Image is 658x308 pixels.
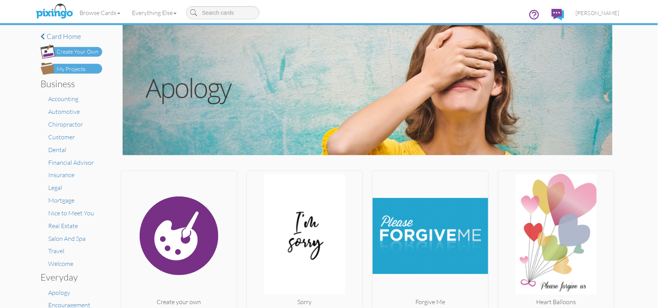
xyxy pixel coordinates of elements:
div: My Projects [57,65,85,73]
a: Mortgage [48,196,74,204]
img: create.svg [121,174,237,298]
a: Travel [48,247,64,255]
a: Chiropractor [48,120,83,128]
div: Sorry [247,298,363,306]
div: Create your own [121,298,237,306]
a: Customer [48,133,75,141]
h3: Everyday [40,272,96,282]
a: Welcome [48,260,73,267]
a: Real Estate [48,222,78,230]
div: Create Your Own [57,48,98,56]
img: create-own-button.png [40,44,102,59]
a: Salon And Spa [48,235,86,242]
a: Everything Else [126,3,182,22]
a: Apology [48,289,70,296]
a: Automotive [48,108,80,115]
span: [PERSON_NAME] [576,10,619,16]
a: Nice to Meet You [48,209,94,217]
a: [PERSON_NAME] [570,3,625,23]
div: Forgive Me [373,298,488,306]
img: 20221231-004432-81ce1f46c10f-250.jpg [373,174,488,298]
img: 20221231-004545-bc7095682554-250.jpg [498,174,614,298]
a: Financial Advisor [48,159,94,166]
img: 20240103-180735-3d75457de720-250.jpg [247,174,363,298]
div: Heart Balloons [498,298,614,306]
a: Browse Cards [74,3,126,22]
img: my-projects-button.png [40,63,102,75]
a: Accounting [48,95,78,103]
img: pixingo logo [34,2,75,21]
input: Search cards [186,6,260,19]
img: apology.jpg [123,25,612,155]
h3: Business [40,79,96,89]
img: comments.svg [552,9,564,20]
a: Card home [40,33,102,41]
a: Dental [48,146,66,154]
a: Legal [48,184,62,191]
a: Insurance [48,171,74,179]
